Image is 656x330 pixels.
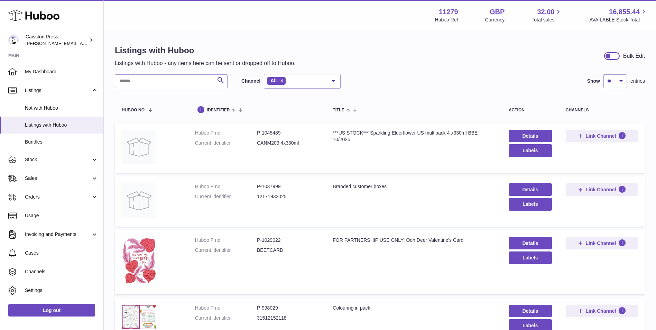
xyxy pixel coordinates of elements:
[26,34,88,47] div: Cawston Press
[257,130,319,136] dd: P-1045489
[532,7,562,23] a: 32.00 Total sales
[585,308,616,314] span: Link Channel
[509,251,552,264] button: Labels
[509,198,552,210] button: Labels
[566,108,638,112] div: channels
[333,130,495,143] div: ***US STOCK*** Sparkling Elderflower US multipack 4 x330ml BBE 10/2025
[122,237,156,286] img: FOR PARTNERSHIP USE ONLY: Ooh Deer Valentine's Card
[195,183,257,190] dt: Huboo P no
[122,108,145,112] span: Huboo no
[25,105,98,111] span: Not with Huboo
[566,237,638,249] button: Link Channel
[26,40,176,46] span: [PERSON_NAME][EMAIL_ADDRESS][PERSON_NAME][DOMAIN_NAME]
[195,237,257,244] dt: Huboo P no
[439,7,458,17] strong: 11279
[630,78,645,84] span: entries
[566,183,638,196] button: Link Channel
[333,237,495,244] div: FOR PARTNERSHIP USE ONLY: Ooh Deer Valentine's Card
[509,183,552,196] a: Details
[509,130,552,142] a: Details
[25,268,98,275] span: Channels
[585,133,616,139] span: Link Channel
[122,183,156,218] img: Branded customer boxes
[270,78,277,83] span: All
[509,237,552,249] a: Details
[25,287,98,294] span: Settings
[532,17,562,23] span: Total sales
[25,250,98,256] span: Cases
[25,87,91,94] span: Listings
[195,315,257,321] dt: Current identifier
[585,186,616,193] span: Link Channel
[25,212,98,219] span: Usage
[195,193,257,200] dt: Current identifier
[115,59,296,67] p: Listings with Huboo - any items here can be sent or dropped off to Huboo.
[25,156,91,163] span: Stock
[25,68,98,75] span: My Dashboard
[435,17,458,23] div: Huboo Ref
[509,144,552,157] button: Labels
[195,247,257,254] dt: Current identifier
[8,35,19,45] img: thomas.carson@cawstonpress.com
[589,7,648,23] a: 16,855.44 AVAILABLE Stock Total
[609,7,640,17] span: 16,855.44
[25,231,91,238] span: Invoicing and Payments
[241,78,260,84] label: Channel
[333,305,495,311] div: Colouring in pack
[623,52,645,60] div: Bulk Edit
[122,130,156,164] img: ***US STOCK*** Sparkling Elderflower US multipack 4 x330ml BBE 10/2025
[25,122,98,128] span: Listings with Huboo
[257,237,319,244] dd: P-1029022
[566,130,638,142] button: Link Channel
[122,305,156,330] img: Colouring in pack
[587,78,600,84] label: Show
[25,175,91,182] span: Sales
[589,17,648,23] span: AVAILABLE Stock Total
[115,45,296,56] h1: Listings with Huboo
[333,108,344,112] span: title
[509,305,552,317] a: Details
[537,7,554,17] span: 32.00
[566,305,638,317] button: Link Channel
[585,240,616,246] span: Link Channel
[333,183,495,190] div: Branded customer boxes
[25,194,91,200] span: Orders
[485,17,505,23] div: Currency
[509,108,552,112] div: action
[257,140,319,146] dd: CANM203 4x330ml
[25,139,98,145] span: Bundles
[257,305,319,311] dd: P-998029
[257,193,319,200] dd: 12171932025
[257,183,319,190] dd: P-1037999
[257,315,319,321] dd: 31512152118
[490,7,505,17] strong: GBP
[257,247,319,254] dd: BEETCARD
[195,305,257,311] dt: Huboo P no
[8,304,95,317] a: Log out
[207,108,230,112] span: identifier
[195,140,257,146] dt: Current identifier
[195,130,257,136] dt: Huboo P no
